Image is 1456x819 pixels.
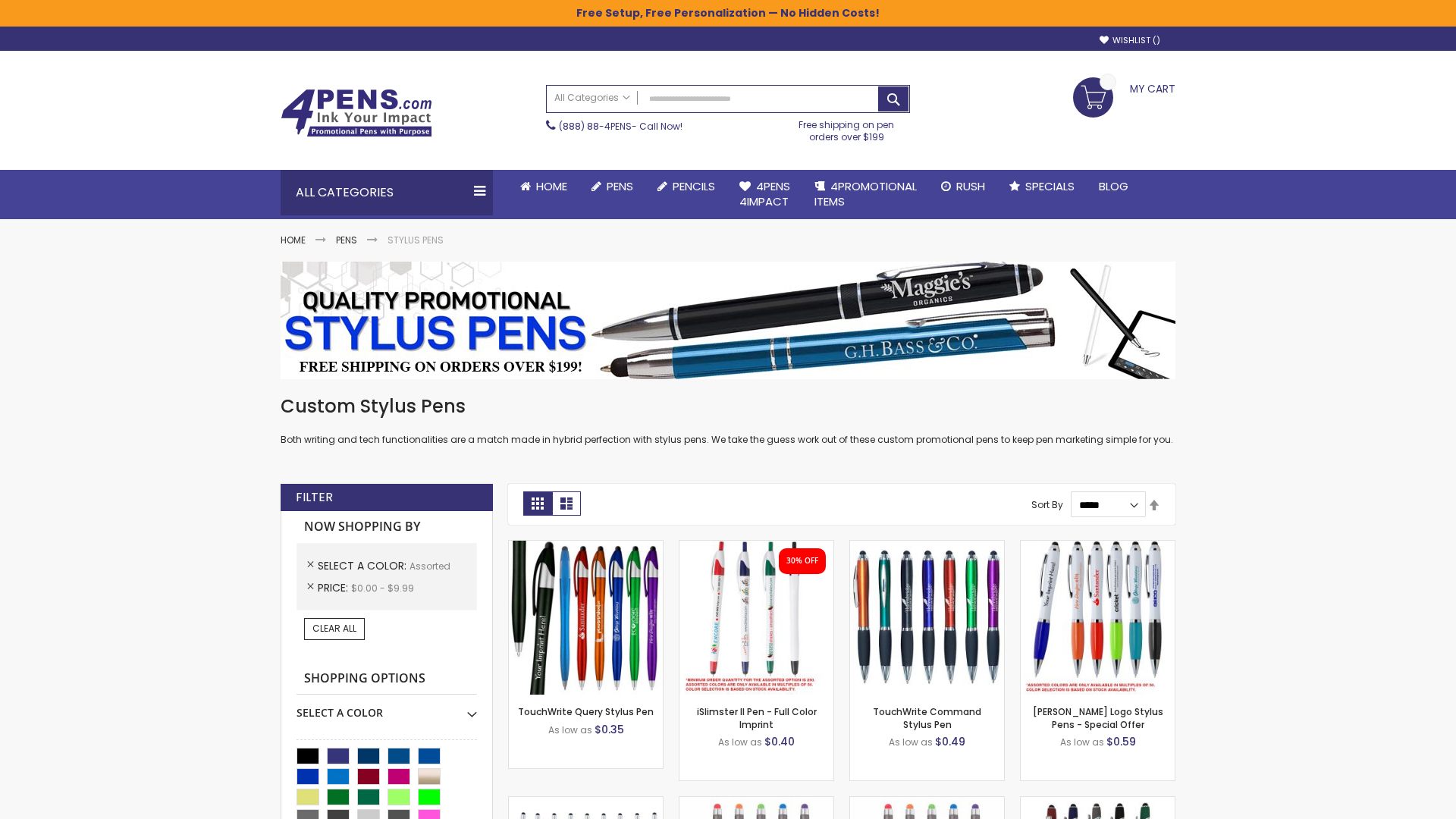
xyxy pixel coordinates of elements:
[536,178,567,194] span: Home
[281,170,493,215] div: All Categories
[297,663,477,695] strong: Shopping Options
[559,120,682,133] span: - Call Now!
[764,734,795,749] span: $0.40
[850,541,1004,695] img: TouchWrite Command Stylus Pen-Assorted
[873,705,981,730] a: TouchWrite Command Stylus Pen
[318,558,409,573] span: Select A Color
[1087,170,1141,203] a: Blog
[889,736,933,748] span: As low as
[786,556,818,566] div: 30% OFF
[739,178,790,209] span: 4Pens 4impact
[509,540,663,553] a: TouchWrite Query Stylus Pen-Assorted
[697,705,817,730] a: iSlimster II Pen - Full Color Imprint
[1099,178,1128,194] span: Blog
[509,541,663,695] img: TouchWrite Query Stylus Pen-Assorted
[679,540,833,553] a: iSlimster II - Full Color-Assorted
[783,113,911,143] div: Free shipping on pen orders over $199
[929,170,997,203] a: Rush
[1021,540,1175,553] a: Kimberly Logo Stylus Pens-Assorted
[336,234,357,246] a: Pens
[281,394,1175,419] h1: Custom Stylus Pens
[318,580,351,595] span: Price
[1031,498,1063,511] label: Sort By
[281,89,432,137] img: 4Pens Custom Pens and Promotional Products
[297,511,477,543] strong: Now Shopping by
[718,736,762,748] span: As low as
[281,394,1175,447] div: Both writing and tech functionalities are a match made in hybrid perfection with stylus pens. We ...
[1021,796,1175,809] a: Custom Soft Touch® Metal Pens with Stylus-Assorted
[679,541,833,695] img: iSlimster II - Full Color-Assorted
[281,234,306,246] a: Home
[351,582,414,595] span: $0.00 - $9.99
[547,86,638,111] a: All Categories
[388,234,444,246] strong: Stylus Pens
[523,491,552,516] strong: Grid
[679,796,833,809] a: Islander Softy Gel Pen with Stylus-Assorted
[559,120,632,133] a: (888) 88-4PENS
[554,92,630,104] span: All Categories
[1060,736,1104,748] span: As low as
[518,705,654,718] a: TouchWrite Query Stylus Pen
[850,796,1004,809] a: Islander Softy Gel with Stylus - ColorJet Imprint-Assorted
[645,170,727,203] a: Pencils
[296,489,333,506] strong: Filter
[1033,705,1163,730] a: [PERSON_NAME] Logo Stylus Pens - Special Offer
[997,170,1087,203] a: Specials
[814,178,917,209] span: 4PROMOTIONAL ITEMS
[850,540,1004,553] a: TouchWrite Command Stylus Pen-Assorted
[607,178,633,194] span: Pens
[727,170,802,219] a: 4Pens4impact
[509,796,663,809] a: Stiletto Advertising Stylus Pens-Assorted
[1106,734,1136,749] span: $0.59
[1025,178,1075,194] span: Specials
[312,622,356,635] span: Clear All
[409,560,450,573] span: Assorted
[1100,35,1160,46] a: Wishlist
[956,178,985,194] span: Rush
[297,695,477,720] div: Select A Color
[802,170,929,219] a: 4PROMOTIONALITEMS
[548,723,592,736] span: As low as
[508,170,579,203] a: Home
[595,722,624,737] span: $0.35
[304,618,365,639] a: Clear All
[673,178,715,194] span: Pencils
[281,262,1175,379] img: Stylus Pens
[1021,541,1175,695] img: Kimberly Logo Stylus Pens-Assorted
[579,170,645,203] a: Pens
[935,734,965,749] span: $0.49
